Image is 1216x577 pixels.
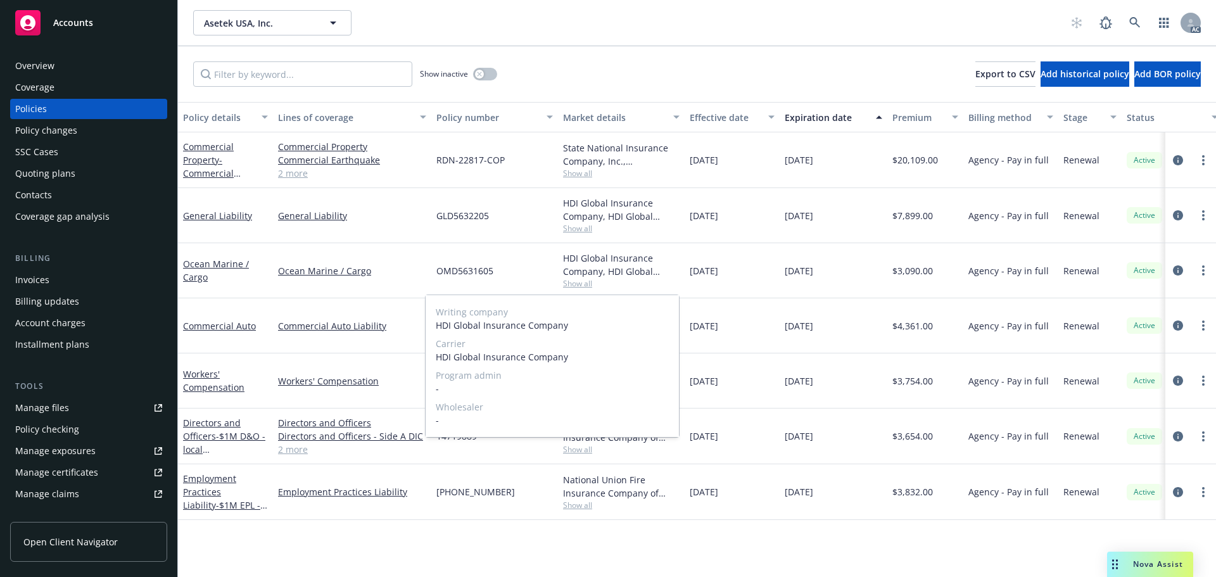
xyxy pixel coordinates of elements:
div: Policy changes [15,120,77,141]
div: Effective date [690,111,761,124]
a: General Liability [278,209,426,222]
div: State National Insurance Company, Inc., [PERSON_NAME] Insurance, Royal & SunAlliance Insurance Ag... [563,141,680,168]
a: circleInformation [1170,318,1186,333]
span: Writing company [436,305,669,319]
div: Market details [563,111,666,124]
span: Accounts [53,18,93,28]
span: Agency - Pay in full [968,264,1049,277]
div: Account charges [15,313,85,333]
span: Wholesaler [436,400,669,414]
a: General Liability [183,210,252,222]
a: Accounts [10,5,167,41]
span: [DATE] [785,153,813,167]
span: $3,090.00 [892,264,933,277]
a: Policy changes [10,120,167,141]
span: Carrier [436,337,669,350]
a: Switch app [1151,10,1177,35]
button: Add BOR policy [1134,61,1201,87]
span: [PHONE_NUMBER] [436,485,515,498]
a: Billing updates [10,291,167,312]
span: Renewal [1063,374,1099,388]
a: circleInformation [1170,429,1186,444]
span: Active [1132,375,1157,386]
span: Export to CSV [975,68,1035,80]
button: Policy details [178,102,273,132]
span: Show all [563,168,680,179]
a: circleInformation [1170,373,1186,388]
a: Coverage [10,77,167,98]
div: Coverage [15,77,54,98]
a: Coverage gap analysis [10,206,167,227]
div: HDI Global Insurance Company, HDI Global Insurance Company [563,196,680,223]
a: Employment Practices Liability [183,472,260,538]
span: [DATE] [690,209,718,222]
span: Agency - Pay in full [968,429,1049,443]
span: Program admin [436,369,669,382]
button: Premium [887,102,963,132]
span: Renewal [1063,429,1099,443]
span: Active [1132,155,1157,166]
span: GLD5632205 [436,209,489,222]
span: - [436,414,669,427]
span: - [436,382,669,395]
span: Add BOR policy [1134,68,1201,80]
span: Agency - Pay in full [968,153,1049,167]
span: [DATE] [785,429,813,443]
a: Commercial Auto [183,320,256,332]
a: more [1196,429,1211,444]
a: Directors and Officers - Side A DIC [278,429,426,443]
div: Policy number [436,111,539,124]
span: Active [1132,210,1157,221]
a: more [1196,153,1211,168]
span: Renewal [1063,485,1099,498]
div: Billing updates [15,291,79,312]
span: Nova Assist [1133,559,1183,569]
span: Asetek USA, Inc. [204,16,313,30]
button: Market details [558,102,685,132]
a: Manage certificates [10,462,167,483]
a: Installment plans [10,334,167,355]
button: Stage [1058,102,1122,132]
a: Account charges [10,313,167,333]
a: Directors and Officers [278,416,426,429]
div: HDI Global Insurance Company, HDI Global Insurance Company [563,251,680,278]
div: Policy details [183,111,254,124]
span: Active [1132,486,1157,498]
span: $3,654.00 [892,429,933,443]
span: [DATE] [690,374,718,388]
span: Show all [563,223,680,234]
span: $3,754.00 [892,374,933,388]
div: Coverage gap analysis [15,206,110,227]
span: [DATE] [785,264,813,277]
span: $4,361.00 [892,319,933,333]
a: Invoices [10,270,167,290]
a: Search [1122,10,1148,35]
div: Tools [10,380,167,393]
span: Add historical policy [1041,68,1129,80]
a: more [1196,263,1211,278]
button: Export to CSV [975,61,1035,87]
a: circleInformation [1170,263,1186,278]
span: - $1M D&O - local [PERSON_NAME] [183,430,265,469]
a: more [1196,208,1211,223]
span: Manage exposures [10,441,167,461]
span: [DATE] [690,429,718,443]
button: Nova Assist [1107,552,1193,577]
span: [DATE] [690,153,718,167]
div: Quoting plans [15,163,75,184]
a: more [1196,485,1211,500]
div: Overview [15,56,54,76]
div: Lines of coverage [278,111,412,124]
input: Filter by keyword... [193,61,412,87]
div: Status [1127,111,1204,124]
a: Commercial Auto Liability [278,319,426,333]
span: - Commercial Property [183,154,241,193]
span: Show all [563,444,680,455]
a: Workers' Compensation [183,368,244,393]
span: $7,899.00 [892,209,933,222]
div: Drag to move [1107,552,1123,577]
div: Expiration date [785,111,868,124]
span: Renewal [1063,264,1099,277]
span: $3,832.00 [892,485,933,498]
span: RDN-22817-COP [436,153,505,167]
